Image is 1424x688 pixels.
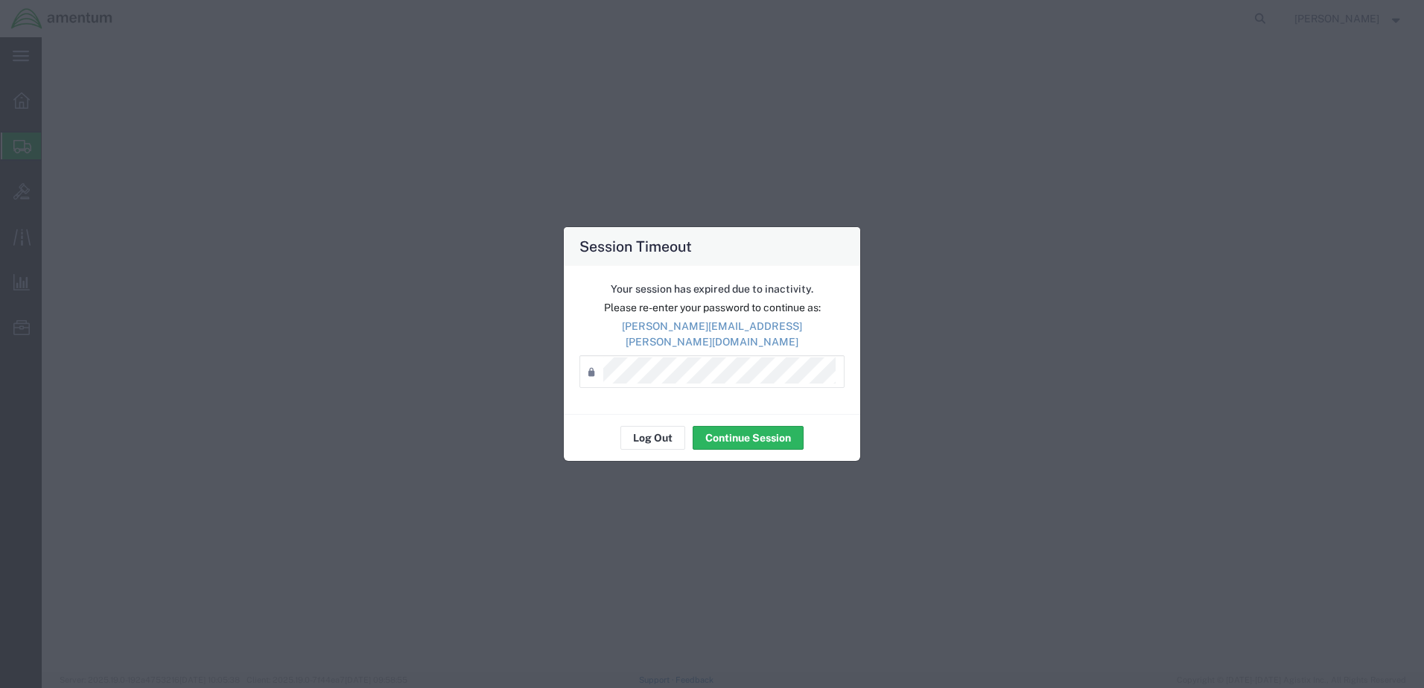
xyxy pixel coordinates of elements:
button: Continue Session [693,426,804,450]
button: Log Out [620,426,685,450]
h4: Session Timeout [579,235,692,257]
p: Please re-enter your password to continue as: [579,300,845,316]
p: [PERSON_NAME][EMAIL_ADDRESS][PERSON_NAME][DOMAIN_NAME] [579,319,845,350]
p: Your session has expired due to inactivity. [579,281,845,297]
